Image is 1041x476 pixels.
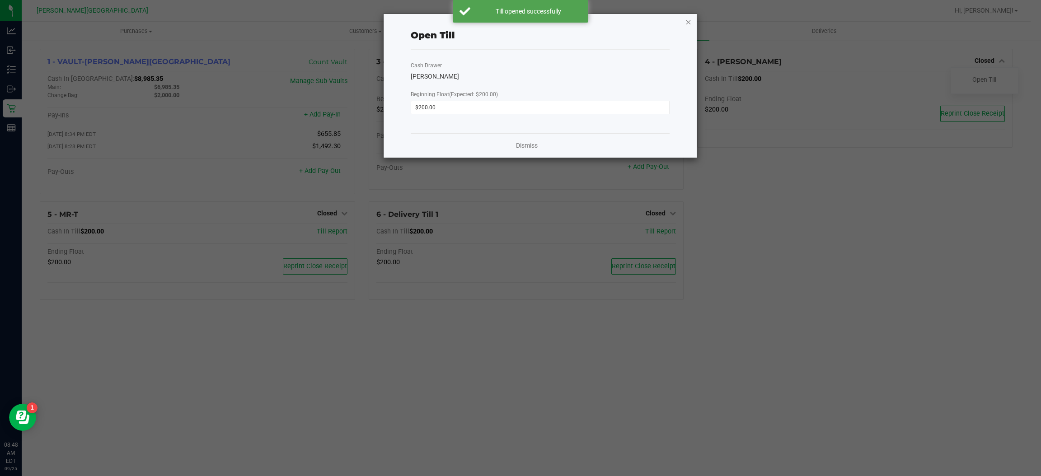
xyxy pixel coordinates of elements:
a: Dismiss [516,141,538,150]
span: (Expected: $200.00) [449,91,498,98]
div: Open Till [411,28,455,42]
label: Cash Drawer [411,61,442,70]
span: Beginning Float [411,91,498,98]
iframe: Resource center [9,404,36,431]
div: [PERSON_NAME] [411,72,670,81]
div: Till opened successfully [475,7,581,16]
iframe: Resource center unread badge [27,402,38,413]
